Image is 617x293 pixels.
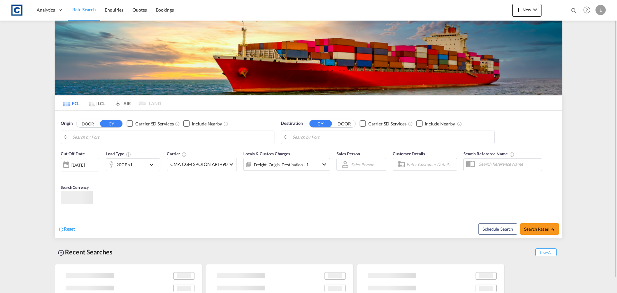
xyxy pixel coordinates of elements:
div: [DATE] [71,162,85,168]
md-icon: icon-chevron-down [531,6,539,14]
md-icon: Unchecked: Search for CY (Container Yard) services for all selected carriers.Checked : Search for... [175,121,180,126]
button: Search Ratesicon-arrow-right [520,223,559,235]
input: Enter Customer Details [407,160,455,169]
button: icon-plus 400-fgNewicon-chevron-down [512,4,541,17]
md-icon: icon-arrow-right [550,227,555,232]
button: DOOR [333,120,355,127]
md-tab-item: AIR [110,96,135,110]
span: New [515,7,539,12]
img: 1fdb9190129311efbfaf67cbb4249bed.jpeg [10,3,24,17]
div: Origin DOOR CY Checkbox No InkUnchecked: Search for CY (Container Yard) services for all selected... [55,111,562,238]
div: icon-refreshReset [58,226,75,233]
span: Analytics [37,7,55,13]
span: CMA CGM SPOTON API +90 [170,161,228,168]
md-icon: icon-backup-restore [57,249,65,257]
md-tab-item: FCL [58,96,84,110]
md-icon: Unchecked: Ignores neighbouring ports when fetching rates.Checked : Includes neighbouring ports w... [457,121,462,126]
img: LCL+%26+FCL+BACKGROUND.png [55,21,562,95]
span: Help [581,5,592,15]
input: Search by Port [72,133,271,142]
span: Rate Search [72,7,96,12]
span: Search Reference Name [463,151,514,156]
span: Locals & Custom Charges [243,151,290,156]
md-pagination-wrapper: Use the left and right arrow keys to navigate between tabs [58,96,161,110]
div: [DATE] [61,158,99,171]
span: Reset [64,226,75,232]
input: Search Reference Name [476,159,542,169]
md-icon: icon-refresh [58,226,64,232]
md-checkbox: Checkbox No Ink [360,120,407,127]
span: Load Type [106,151,131,156]
md-icon: icon-chevron-down [148,161,158,169]
span: Origin [61,120,72,127]
span: Search Currency [61,185,89,190]
div: icon-magnify [570,7,577,17]
md-icon: icon-information-outline [126,152,131,157]
button: DOOR [76,120,99,127]
div: L [595,5,606,15]
div: Include Nearby [192,121,222,127]
span: Bookings [156,7,174,13]
div: Freight Origin Destination Factory Stuffing [254,160,309,169]
div: 20GP x1icon-chevron-down [106,158,160,171]
div: 20GP x1 [116,160,133,169]
md-checkbox: Checkbox No Ink [416,120,455,127]
md-icon: Unchecked: Search for CY (Container Yard) services for all selected carriers.Checked : Search for... [408,121,413,126]
md-icon: icon-plus 400-fg [515,6,523,14]
md-icon: icon-chevron-down [320,160,328,168]
span: Carrier [167,151,187,156]
span: Destination [281,120,303,127]
md-icon: The selected Trucker/Carrierwill be displayed in the rate results If the rates are from another f... [182,152,187,157]
md-select: Sales Person [350,160,375,169]
span: Show All [535,248,557,256]
button: Note: By default Schedule search will only considerorigin ports, destination ports and cut off da... [478,223,517,235]
button: CY [309,120,332,127]
div: Carrier SD Services [368,121,407,127]
md-checkbox: Checkbox No Ink [183,120,222,127]
md-checkbox: Checkbox No Ink [127,120,174,127]
span: Enquiries [105,7,123,13]
div: Recent Searches [55,245,115,259]
button: CY [100,120,122,127]
md-icon: Your search will be saved by the below given name [509,152,514,157]
input: Search by Port [292,133,491,142]
span: Customer Details [393,151,425,156]
div: Carrier SD Services [135,121,174,127]
div: Help [581,5,595,16]
md-tab-item: LCL [84,96,110,110]
md-datepicker: Select [61,171,66,179]
span: Quotes [132,7,147,13]
md-icon: Unchecked: Ignores neighbouring ports when fetching rates.Checked : Includes neighbouring ports w... [223,121,228,126]
div: Freight Origin Destination Factory Stuffingicon-chevron-down [243,158,330,171]
md-icon: icon-airplane [114,100,122,105]
span: Sales Person [336,151,360,156]
md-icon: icon-magnify [570,7,577,14]
div: Include Nearby [425,121,455,127]
span: Cut Off Date [61,151,85,156]
span: Search Rates [524,226,555,232]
